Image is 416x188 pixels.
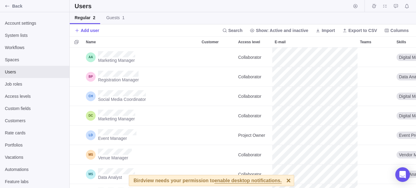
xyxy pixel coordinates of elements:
div: Teams [358,87,394,106]
span: Project Owner [238,132,265,138]
div: Teams [358,37,394,47]
div: Customer [199,126,236,145]
span: Show: Active and inactive [256,27,308,34]
div: Access level [236,145,272,165]
span: Approval requests [392,2,400,10]
div: Customer [199,145,236,165]
span: enable desktop notifications. [214,178,281,184]
div: E-mail [272,106,358,126]
span: Event Manager [98,135,136,141]
div: Customer [199,165,236,184]
div: Name [83,145,199,165]
div: E-mail [272,165,358,184]
span: E-mail [275,39,286,45]
div: Access level [236,165,272,184]
span: Portfolios [5,142,65,148]
span: Access level [238,39,260,45]
span: Name [86,39,96,45]
h2: Users [75,2,93,10]
span: Users [5,69,65,75]
span: 1 [122,15,125,20]
span: Add user [81,27,99,34]
span: Automations [5,166,65,172]
span: Data Analyst [98,174,135,180]
span: Notifications [403,2,411,10]
span: Search [220,26,245,35]
span: Teams [360,39,371,45]
a: Approval requests [392,5,400,9]
div: E-mail [272,48,358,67]
span: Customers [5,118,65,124]
div: Customer [199,106,236,126]
div: Customer [199,37,236,47]
div: grid [70,48,416,188]
div: Collaborator [236,67,272,86]
span: Venue Manager [98,155,132,161]
div: E-mail [272,87,358,106]
div: Name [83,67,199,87]
span: My assignments [381,2,389,10]
div: Name [83,106,199,126]
div: Collaborator [236,165,272,184]
div: Access level [236,37,272,47]
a: Notifications [403,5,411,9]
span: Search [228,27,243,34]
span: Collaborator [238,54,261,60]
div: Teams [358,106,394,126]
a: Guests1 [101,12,129,24]
span: Account settings [5,20,65,26]
div: Teams [358,48,394,67]
span: Custom fields [5,105,65,112]
div: Teams [358,145,394,165]
span: Skills [397,39,406,45]
div: Access level [236,106,272,126]
span: Guests [106,15,125,21]
div: Access level [236,87,272,106]
span: Export to CSV [348,27,377,34]
span: Registration Manager [98,77,139,83]
a: Regular2 [70,12,100,24]
div: Name [83,87,199,106]
span: 2 [93,15,95,20]
div: Teams [358,126,394,145]
span: Rate cards [5,130,65,136]
div: Project Owner [236,126,272,145]
div: Name [83,126,199,145]
div: Collaborator [236,106,272,125]
div: E-mail [272,145,358,165]
span: Collaborator [238,74,261,80]
span: Import [322,27,335,34]
div: E-mail [272,67,358,87]
div: Teams [358,67,394,87]
span: Collaborator [238,113,261,119]
span: Spaces [5,57,65,63]
div: Customer [199,87,236,106]
div: E-mail [272,126,358,145]
div: Collaborator [236,145,272,164]
span: Vacations [5,154,65,160]
div: Customer [199,48,236,67]
span: Marketing Manager [98,57,135,63]
div: Name [83,37,199,47]
div: Access level [236,126,272,145]
span: Access levels [5,93,65,99]
a: My assignments [381,5,389,9]
div: Customer [199,67,236,87]
span: Show: Active and inactive [247,26,311,35]
div: Name [83,165,199,184]
span: System lists [5,32,65,38]
div: Access level [236,48,272,67]
span: Add user [75,26,99,35]
span: Collaborator [238,152,261,158]
span: Import [313,26,337,35]
span: Start timer [351,2,360,10]
span: Columns [390,27,409,34]
div: Birdview needs your permission to [134,175,282,186]
a: Time logs [370,5,378,9]
span: Workflows [5,44,65,51]
span: Marketing Manager [98,116,135,122]
span: Export to CSV [340,26,379,35]
div: Name [83,48,199,67]
span: Collaborator [238,171,261,177]
div: Collaborator [236,48,272,67]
